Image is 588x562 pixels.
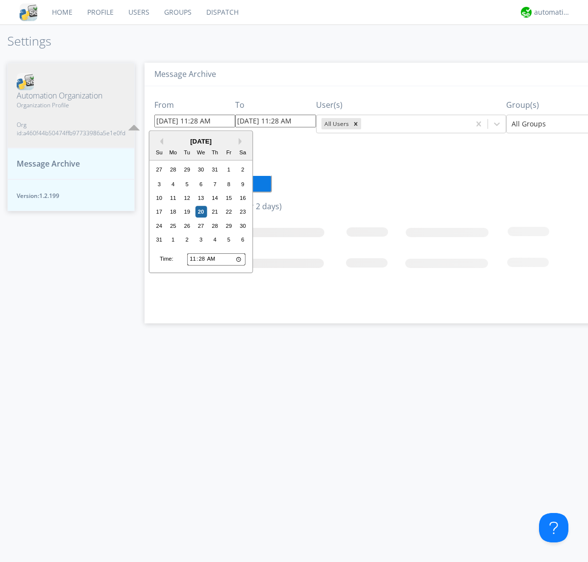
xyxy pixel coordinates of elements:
[167,206,179,218] div: Choose Monday, August 18th, 2025
[195,220,207,232] div: Choose Wednesday, August 27th, 2025
[17,158,80,170] span: Message Archive
[153,178,165,190] div: Choose Sunday, August 3rd, 2025
[209,178,221,190] div: Choose Thursday, August 7th, 2025
[534,7,571,17] div: automation+atlas
[17,121,125,137] span: Org id: a460f44b50474ffb97733986a5e1e0fd
[181,234,193,246] div: Choose Tuesday, September 2nd, 2025
[181,147,193,159] div: Tu
[17,101,125,109] span: Organization Profile
[321,118,350,129] div: All Users
[195,147,207,159] div: We
[181,164,193,176] div: Choose Tuesday, July 29th, 2025
[181,192,193,204] div: Choose Tuesday, August 12th, 2025
[209,164,221,176] div: Choose Thursday, July 31st, 2025
[209,220,221,232] div: Choose Thursday, August 28th, 2025
[223,164,235,176] div: Choose Friday, August 1st, 2025
[195,206,207,218] div: Choose Wednesday, August 20th, 2025
[152,163,250,247] div: month 2025-08
[237,178,249,190] div: Choose Saturday, August 9th, 2025
[237,234,249,246] div: Choose Saturday, September 6th, 2025
[167,164,179,176] div: Choose Monday, July 28th, 2025
[7,63,135,148] button: Automation OrganizationOrganization ProfileOrg id:a460f44b50474ffb97733986a5e1e0fd
[149,137,252,146] div: [DATE]
[223,234,235,246] div: Choose Friday, September 5th, 2025
[209,147,221,159] div: Th
[153,206,165,218] div: Choose Sunday, August 17th, 2025
[223,220,235,232] div: Choose Friday, August 29th, 2025
[181,206,193,218] div: Choose Tuesday, August 19th, 2025
[17,192,125,200] span: Version: 1.2.199
[316,101,506,110] h3: User(s)
[521,7,532,18] img: d2d01cd9b4174d08988066c6d424eccd
[195,178,207,190] div: Choose Wednesday, August 6th, 2025
[195,234,207,246] div: Choose Wednesday, September 3rd, 2025
[153,220,165,232] div: Choose Sunday, August 24th, 2025
[223,178,235,190] div: Choose Friday, August 8th, 2025
[153,164,165,176] div: Choose Sunday, July 27th, 2025
[209,192,221,204] div: Choose Thursday, August 14th, 2025
[153,192,165,204] div: Choose Sunday, August 10th, 2025
[17,90,125,101] span: Automation Organization
[7,179,135,211] button: Version:1.2.199
[160,255,173,263] div: Time:
[223,192,235,204] div: Choose Friday, August 15th, 2025
[187,253,245,266] input: Time
[237,206,249,218] div: Choose Saturday, August 23rd, 2025
[156,138,163,145] button: Previous Month
[7,148,135,180] button: Message Archive
[153,147,165,159] div: Su
[167,192,179,204] div: Choose Monday, August 11th, 2025
[237,192,249,204] div: Choose Saturday, August 16th, 2025
[153,234,165,246] div: Choose Sunday, August 31st, 2025
[209,234,221,246] div: Choose Thursday, September 4th, 2025
[223,147,235,159] div: Fr
[181,178,193,190] div: Choose Tuesday, August 5th, 2025
[539,513,568,542] iframe: Toggle Customer Support
[237,164,249,176] div: Choose Saturday, August 2nd, 2025
[235,101,316,110] h3: To
[209,206,221,218] div: Choose Thursday, August 21st, 2025
[167,178,179,190] div: Choose Monday, August 4th, 2025
[195,164,207,176] div: Choose Wednesday, July 30th, 2025
[154,101,235,110] h3: From
[223,206,235,218] div: Choose Friday, August 22nd, 2025
[20,3,37,21] img: cddb5a64eb264b2086981ab96f4c1ba7
[195,192,207,204] div: Choose Wednesday, August 13th, 2025
[237,220,249,232] div: Choose Saturday, August 30th, 2025
[167,147,179,159] div: Mo
[17,73,34,90] img: cddb5a64eb264b2086981ab96f4c1ba7
[167,234,179,246] div: Choose Monday, September 1st, 2025
[350,118,361,129] div: Remove All Users
[237,147,249,159] div: Sa
[239,138,245,145] button: Next Month
[167,220,179,232] div: Choose Monday, August 25th, 2025
[181,220,193,232] div: Choose Tuesday, August 26th, 2025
